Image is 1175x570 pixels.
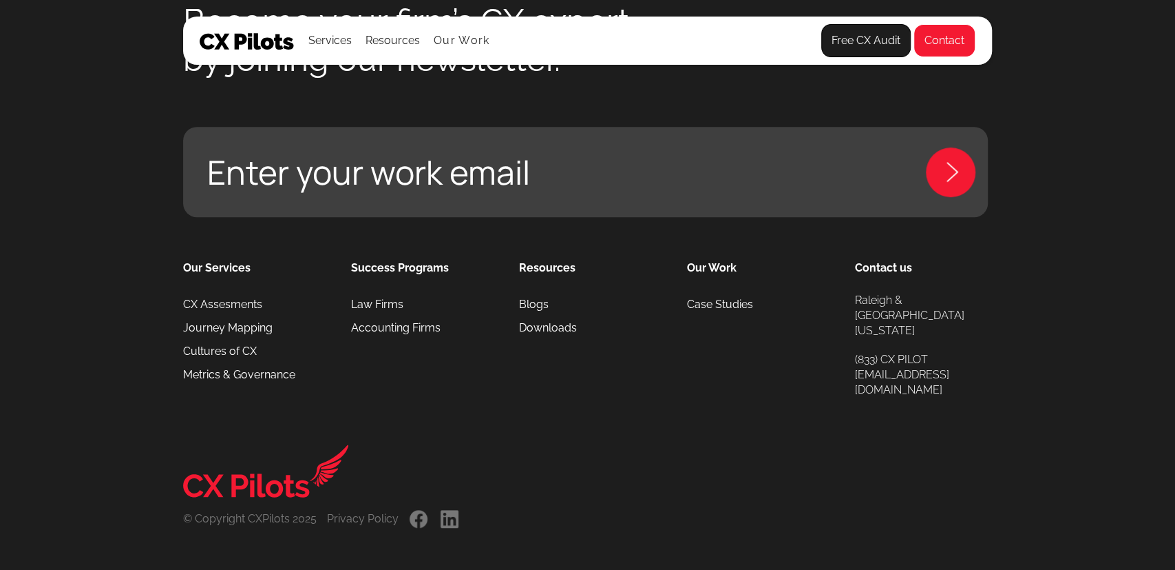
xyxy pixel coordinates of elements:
[366,31,420,50] div: Resources
[519,293,549,316] a: Blogs
[366,17,420,64] div: Resources
[351,316,441,340] a: Accounting Firms
[855,367,992,398] a: [EMAIL_ADDRESS][DOMAIN_NAME]
[519,258,575,278] a: Resources
[855,258,912,278] a: Contact us
[327,510,408,528] a: Privacy Policy
[327,510,399,528] div: Privacy Policy
[308,17,352,64] div: Services
[439,510,460,528] a: .
[913,24,975,57] a: Contact
[183,316,273,340] a: Journey Mapping
[351,258,449,278] a: Success Programs
[408,510,429,528] a: .
[855,352,928,367] a: (833) CX PILOT
[183,127,988,217] a: Enter your work email
[183,1,629,79] h2: Become your firm’s CX expert by joining our newsletter.
[183,510,317,528] div: © Copyright CXPilots 2025
[183,340,257,363] a: Cultures of CX
[821,24,911,57] a: Free CX Audit
[351,293,403,316] a: Law Firms
[183,293,262,316] a: CX Assesments
[308,31,352,50] div: Services
[183,363,295,387] a: Metrics & Governance
[183,510,327,528] a: © Copyright CXPilots 2025
[687,293,753,316] a: Case Studies
[183,258,251,278] a: Our Services
[855,293,992,338] a: Raleigh & [GEOGRAPHIC_DATA][US_STATE]
[434,34,489,47] a: Our Work
[519,316,577,340] a: Downloads
[687,258,737,278] div: Our Work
